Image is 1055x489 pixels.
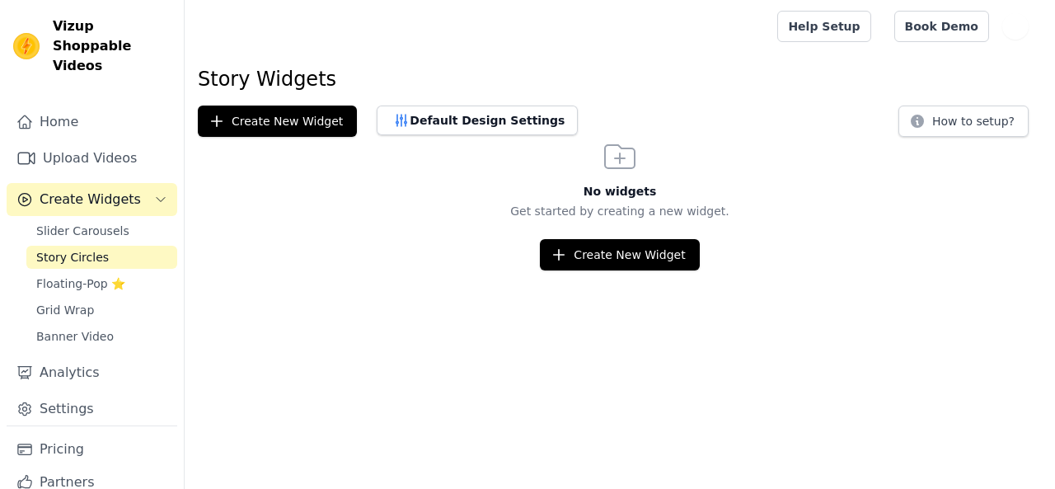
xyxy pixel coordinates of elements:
[898,106,1029,137] button: How to setup?
[7,106,177,139] a: Home
[36,328,114,345] span: Banner Video
[7,183,177,216] button: Create Widgets
[185,203,1055,219] p: Get started by creating a new widget.
[7,393,177,426] a: Settings
[198,66,1042,92] h1: Story Widgets
[36,275,125,292] span: Floating-Pop ⭐
[540,239,699,270] button: Create New Widget
[777,11,870,42] a: Help Setup
[36,249,109,266] span: Story Circles
[26,246,177,269] a: Story Circles
[36,302,94,318] span: Grid Wrap
[185,183,1055,200] h3: No widgets
[26,219,177,242] a: Slider Carousels
[53,16,171,76] span: Vizup Shoppable Videos
[894,11,989,42] a: Book Demo
[377,106,578,135] button: Default Design Settings
[7,142,177,175] a: Upload Videos
[13,33,40,59] img: Vizup
[198,106,357,137] button: Create New Widget
[26,299,177,322] a: Grid Wrap
[26,325,177,348] a: Banner Video
[898,117,1029,133] a: How to setup?
[26,272,177,295] a: Floating-Pop ⭐
[36,223,129,239] span: Slider Carousels
[7,356,177,389] a: Analytics
[40,190,141,209] span: Create Widgets
[7,433,177,466] a: Pricing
